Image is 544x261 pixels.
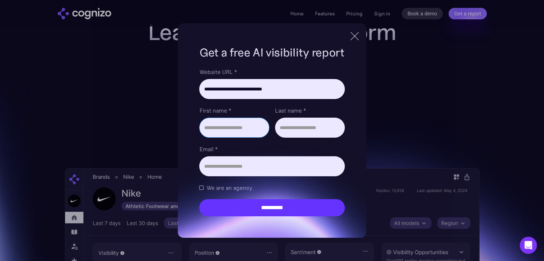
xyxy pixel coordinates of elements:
label: Email * [199,145,344,153]
label: First name * [199,106,269,115]
div: Open Intercom Messenger [520,237,537,254]
form: Brand Report Form [199,68,344,216]
label: Website URL * [199,68,344,76]
label: Last name * [275,106,345,115]
span: We are an agency [206,183,252,192]
h1: Get a free AI visibility report [199,45,344,60]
